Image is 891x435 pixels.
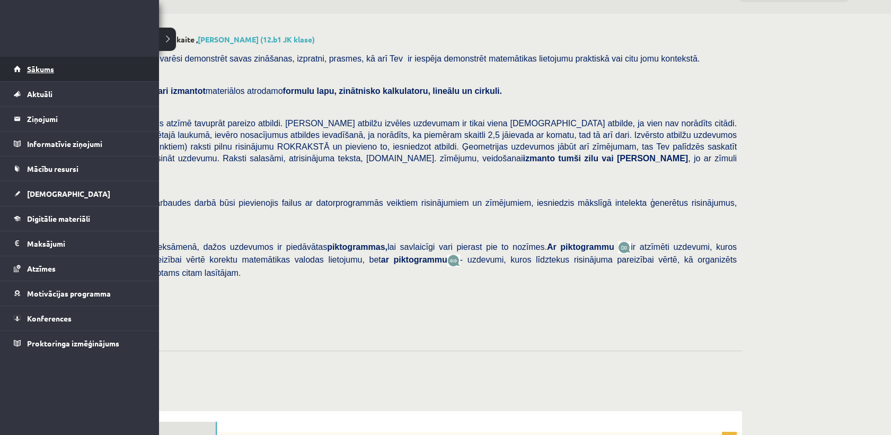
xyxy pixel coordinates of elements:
[64,54,700,63] span: [PERSON_NAME] darbā varēsi demonstrēt savas zināšanas, izpratni, prasmes, kā arī Tev ir iespēja d...
[14,306,146,330] a: Konferences
[27,164,78,173] span: Mācību resursi
[27,289,111,298] span: Motivācijas programma
[14,156,146,181] a: Mācību resursi
[618,241,631,254] img: JfuEzvunn4EvwAAAAASUVORK5CYII=
[64,119,737,175] span: Atbilžu izvēles uzdevumos atzīmē tavuprāt pareizo atbildi. [PERSON_NAME] atbilžu izvēles uzdevuma...
[327,242,387,251] b: piktogrammas,
[27,264,56,273] span: Atzīmes
[27,64,54,74] span: Sākums
[27,214,90,223] span: Digitālie materiāli
[27,107,146,131] legend: Ziņojumi
[14,107,146,131] a: Ziņojumi
[198,34,315,44] a: [PERSON_NAME] (12.b1 JK klase)
[27,338,119,348] span: Proktoringa izmēģinājums
[27,231,146,256] legend: Maksājumi
[27,189,110,198] span: [DEMOGRAPHIC_DATA]
[64,242,618,251] span: Līdzīgi kā matemātikas eksāmenā, dažos uzdevumos ir piedāvātas lai savlaicīgi vari pierast pie to...
[14,281,146,306] a: Motivācijas programma
[14,331,146,355] a: Proktoringa izmēģinājums
[14,181,146,206] a: [DEMOGRAPHIC_DATA]
[27,132,146,156] legend: Informatīvie ziņojumi
[12,19,96,45] a: Rīgas 1. Tālmācības vidusskola
[64,35,742,44] h2: Matemātika JK 12.b1 klase 1. ieskaite ,
[547,242,614,251] b: Ar piktogrammu
[14,231,146,256] a: Maksājumi
[381,255,447,264] b: ar piktogrammu
[27,89,52,99] span: Aktuāli
[14,256,146,281] a: Atzīmes
[64,198,737,219] span: , ja pārbaudes darbā būsi pievienojis failus ar datorprogrammās veiktiem risinājumiem un zīmējumi...
[153,86,206,95] b: vari izmantot
[64,86,502,95] span: Veicot pārbaudes darbu materiālos atrodamo
[14,206,146,231] a: Digitālie materiāli
[14,132,146,156] a: Informatīvie ziņojumi
[14,82,146,106] a: Aktuāli
[283,86,502,95] b: formulu lapu, zinātnisko kalkulatoru, lineālu un cirkuli.
[447,255,460,267] img: wKvN42sLe3LLwAAAABJRU5ErkJggg==
[27,314,72,323] span: Konferences
[14,57,146,81] a: Sākums
[523,154,554,163] b: izmanto
[558,154,688,163] b: tumši zilu vai [PERSON_NAME]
